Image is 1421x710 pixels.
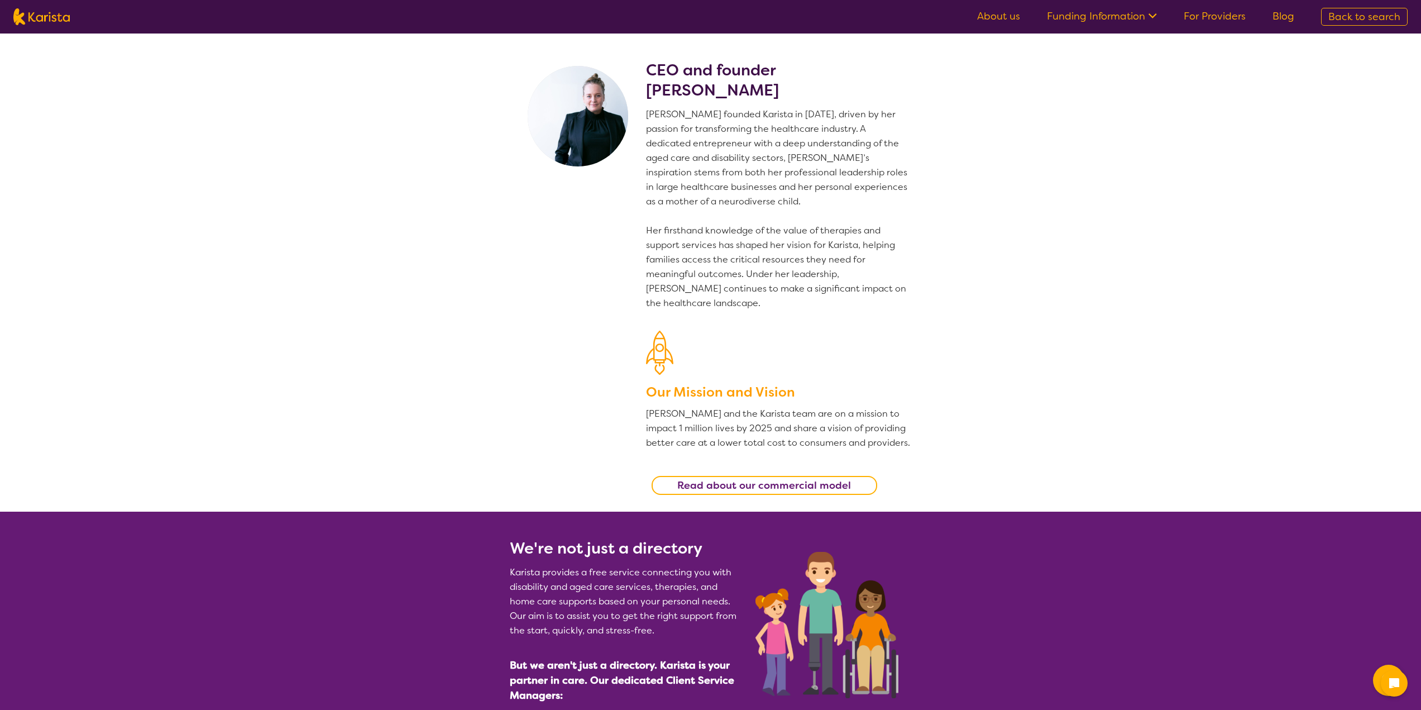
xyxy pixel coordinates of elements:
[646,60,912,101] h2: CEO and founder [PERSON_NAME]
[1272,9,1294,23] a: Blog
[646,382,912,402] h3: Our Mission and Vision
[13,8,70,25] img: Karista logo
[977,9,1020,23] a: About us
[1321,8,1408,26] a: Back to search
[646,407,912,450] p: [PERSON_NAME] and the Karista team are on a mission to impact 1 million lives by 2025 and share a...
[1373,665,1404,696] button: Channel Menu
[510,659,734,702] span: But we aren't just a directory. Karista is your partner in care. Our dedicated Client Service Man...
[755,552,898,698] img: Participants
[677,479,851,492] b: Read about our commercial model
[1328,10,1400,23] span: Back to search
[510,565,742,638] p: Karista provides a free service connecting you with disability and aged care services, therapies,...
[1047,9,1157,23] a: Funding Information
[646,331,673,375] img: Our Mission
[510,539,742,559] h2: We're not just a directory
[646,107,912,311] p: [PERSON_NAME] founded Karista in [DATE], driven by her passion for transforming the healthcare in...
[1184,9,1246,23] a: For Providers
